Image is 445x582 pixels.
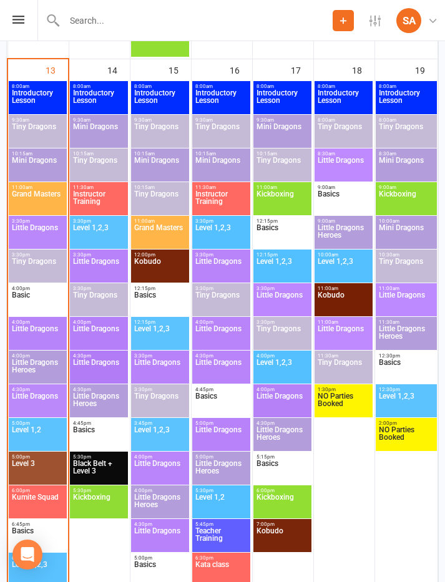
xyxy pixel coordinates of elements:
span: Tiny Dragons [134,392,187,415]
span: Tiny Dragons [134,123,187,145]
span: Little Dragons [72,359,125,381]
span: 7:00pm [256,521,309,527]
span: 3:30pm [195,252,248,258]
span: 6:00pm [11,488,64,493]
span: Level 1,2,3 [256,359,309,381]
span: Basics [378,359,434,381]
span: Basics [134,291,187,314]
span: Basics [11,527,64,550]
span: 9:30am [134,117,187,123]
span: Tiny Dragons [256,157,309,179]
span: Little Dragons [11,325,64,347]
span: Little Dragons [72,325,125,347]
span: Mini Dragons [256,123,309,145]
span: 11:00am [378,286,434,291]
span: Little Dragons Heroes [256,426,309,449]
span: 5:00pm [134,555,187,561]
span: Introductory Lesson [256,89,309,112]
span: Introductory Lesson [195,89,248,112]
span: Little Dragons Heroes [317,224,370,246]
span: Little Dragons [72,258,125,280]
div: 14 [107,59,130,80]
span: Level 1,2 [11,426,64,449]
span: Little Dragons [195,325,248,347]
span: Introductory Lesson [11,89,64,112]
span: NO Parties Booked [378,426,434,449]
span: 3:30pm [72,286,125,291]
span: 4:00pm [11,353,64,359]
span: 4:00pm [11,319,64,325]
span: Mini Dragons [11,157,64,179]
span: Tiny Dragons [256,325,309,347]
span: 11:00am [256,185,309,190]
span: 4:00pm [256,387,309,392]
span: Level 1,2,3 [256,258,309,280]
span: 3:30pm [256,319,309,325]
span: 8:00am [317,84,370,89]
div: 19 [415,59,438,80]
span: Level 1,2 [195,493,248,516]
span: 10:15am [195,151,248,157]
span: Kickboxing [378,190,434,213]
span: Little Dragons [134,359,187,381]
span: Little Dragons [11,224,64,246]
div: 18 [352,59,374,80]
span: 4:45pm [195,387,248,392]
span: Little Dragons [195,426,248,449]
span: 4:00pm [11,286,64,291]
span: 1:30pm [317,387,370,392]
span: 9:00am [378,185,434,190]
span: Little Dragons [11,392,64,415]
div: SA [396,8,421,33]
span: 12:15pm [256,218,309,224]
span: 9:30am [11,117,64,123]
span: 3:30pm [11,218,64,224]
span: Mini Dragons [378,157,434,179]
span: 4:00pm [195,319,248,325]
div: 15 [169,59,191,80]
span: Kickboxing [256,190,309,213]
span: 11:30am [195,185,248,190]
span: 12:15pm [256,252,309,258]
span: Little Dragons Heroes [11,359,64,381]
span: Level 1,2,3 [72,224,125,246]
span: Basics [256,224,309,246]
span: Black Belt + Level 3 [72,460,125,482]
span: 11:00am [11,185,64,190]
span: 11:30am [317,353,370,359]
span: 10:15am [134,185,187,190]
span: 4:00pm [72,319,125,325]
span: 10:30am [378,252,434,258]
span: 9:00am [317,218,370,224]
span: Mini Dragons [195,157,248,179]
span: Tiny Dragons [72,157,125,179]
span: 3:30pm [11,252,64,258]
span: 5:45pm [195,521,248,527]
span: 3:30pm [195,286,248,291]
span: Instructor Training [195,190,248,213]
span: Tiny Dragons [11,123,64,145]
span: Introductory Lesson [317,89,370,112]
span: Basics [317,190,370,213]
span: 3:30pm [134,353,187,359]
span: 8:00am [317,117,370,123]
div: 17 [291,59,313,80]
span: 6:30pm [195,555,248,561]
span: Kobudo [256,527,309,550]
span: 5:00pm [195,420,248,426]
span: Tiny Dragons [317,359,370,381]
span: Mini Dragons [134,157,187,179]
span: Mini Dragons [378,224,434,246]
span: 5:15pm [256,454,309,460]
span: 9:30am [195,117,248,123]
span: 4:30pm [11,387,64,392]
span: 5:30pm [195,488,248,493]
span: 6:45pm [11,521,64,527]
span: Little Dragons Heroes [72,392,125,415]
span: 10:15am [134,151,187,157]
span: 10:00am [317,252,370,258]
span: Instructor Training [72,190,125,213]
span: Tiny Dragons [195,123,248,145]
span: Tiny Dragons [11,258,64,280]
span: Tiny Dragons [317,123,370,145]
